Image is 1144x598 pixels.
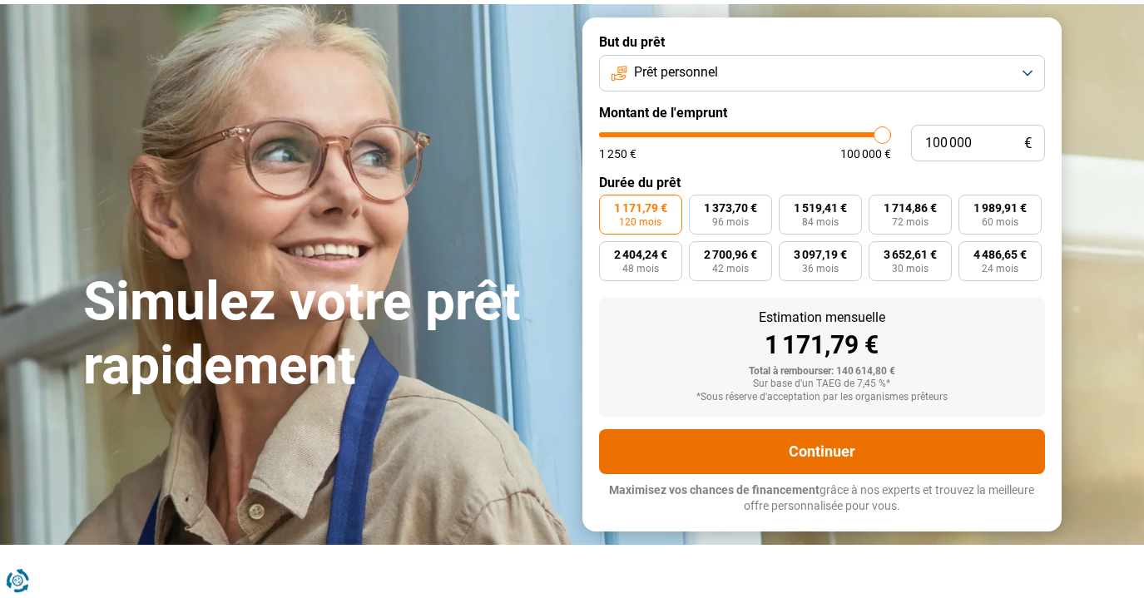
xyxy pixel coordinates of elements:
[614,202,667,214] span: 1 171,79 €
[840,148,891,160] span: 100 000 €
[599,175,1045,190] label: Durée du prêt
[599,55,1045,91] button: Prêt personnel
[982,217,1018,227] span: 60 mois
[609,483,820,497] span: Maximisez vos chances de financement
[892,264,929,274] span: 30 mois
[612,311,1032,324] div: Estimation mensuelle
[622,264,659,274] span: 48 mois
[599,148,636,160] span: 1 250 €
[973,202,1027,214] span: 1 989,91 €
[599,105,1045,121] label: Montant de l'emprunt
[612,366,1032,378] div: Total à rembourser: 140 614,80 €
[712,264,749,274] span: 42 mois
[794,202,847,214] span: 1 519,41 €
[612,333,1032,358] div: 1 171,79 €
[802,217,839,227] span: 84 mois
[599,34,1045,50] label: But du prêt
[634,63,718,82] span: Prêt personnel
[884,202,937,214] span: 1 714,86 €
[704,249,757,260] span: 2 700,96 €
[712,217,749,227] span: 96 mois
[612,392,1032,403] div: *Sous réserve d'acceptation par les organismes prêteurs
[614,249,667,260] span: 2 404,24 €
[612,378,1032,390] div: Sur base d'un TAEG de 7,45 %*
[619,217,661,227] span: 120 mois
[599,429,1045,474] button: Continuer
[982,264,1018,274] span: 24 mois
[599,482,1045,515] p: grâce à nos experts et trouvez la meilleure offre personnalisée pour vous.
[794,249,847,260] span: 3 097,19 €
[802,264,839,274] span: 36 mois
[973,249,1027,260] span: 4 486,65 €
[884,249,937,260] span: 3 652,61 €
[83,270,562,398] h1: Simulez votre prêt rapidement
[892,217,929,227] span: 72 mois
[1024,136,1032,151] span: €
[704,202,757,214] span: 1 373,70 €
